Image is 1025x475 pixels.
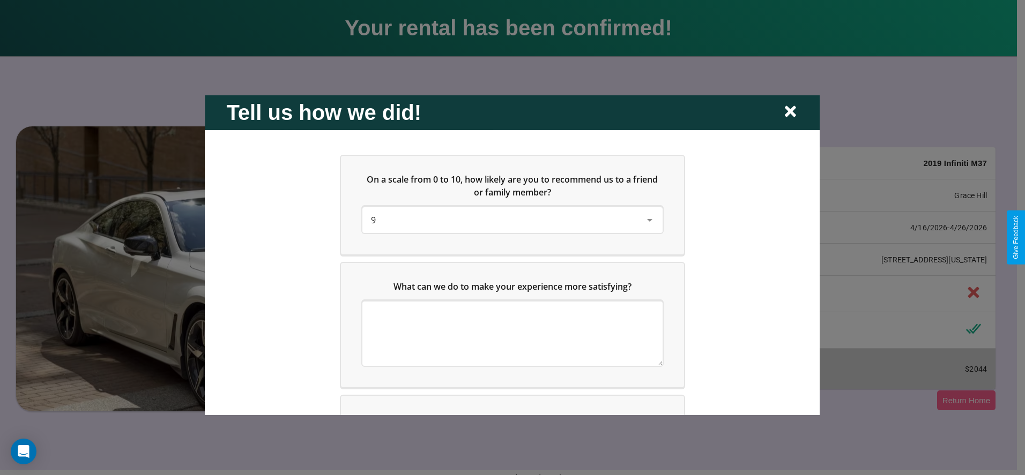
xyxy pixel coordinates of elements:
[362,207,663,232] div: On a scale from 0 to 10, how likely are you to recommend us to a friend or family member?
[367,173,660,198] span: On a scale from 0 to 10, how likely are you to recommend us to a friend or family member?
[373,413,645,425] span: Which of the following features do you value the most in a vehicle?
[371,214,376,225] span: 9
[226,100,421,124] h2: Tell us how we did!
[393,280,632,292] span: What can we do to make your experience more satisfying?
[11,439,36,464] div: Open Intercom Messenger
[1012,216,1020,259] div: Give Feedback
[341,155,684,254] div: On a scale from 0 to 10, how likely are you to recommend us to a friend or family member?
[362,172,663,198] h5: On a scale from 0 to 10, how likely are you to recommend us to a friend or family member?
